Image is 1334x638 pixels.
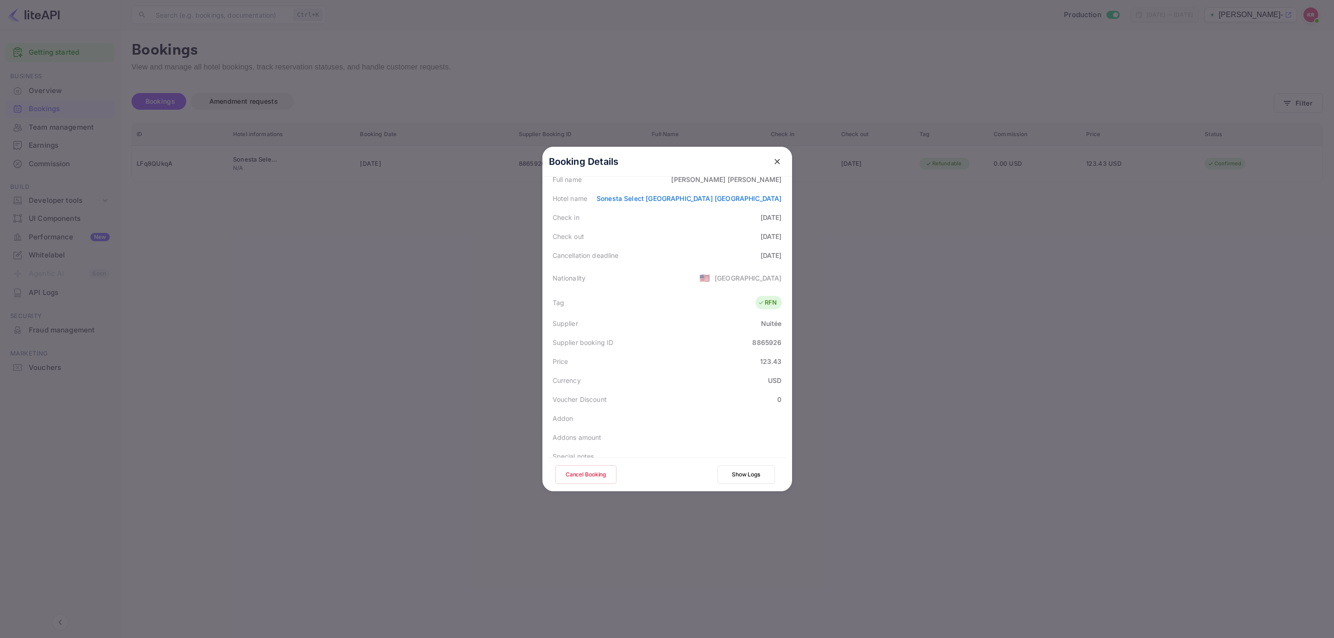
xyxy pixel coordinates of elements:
[752,338,781,347] div: 8865926
[553,394,607,404] div: Voucher Discount
[717,465,775,484] button: Show Logs
[553,250,619,260] div: Cancellation deadline
[553,432,602,442] div: Addons amount
[761,319,782,328] div: Nuitée
[769,153,786,170] button: close
[553,213,579,222] div: Check in
[553,175,582,184] div: Full name
[553,231,584,241] div: Check out
[597,194,782,202] a: Sonesta Select [GEOGRAPHIC_DATA] [GEOGRAPHIC_DATA]
[553,338,614,347] div: Supplier booking ID
[768,375,781,385] div: USD
[760,357,782,366] div: 123.43
[758,298,777,307] div: RFN
[549,155,619,169] p: Booking Details
[761,231,782,241] div: [DATE]
[553,413,573,423] div: Addon
[553,298,564,307] div: Tag
[715,273,782,283] div: [GEOGRAPHIC_DATA]
[777,394,781,404] div: 0
[553,319,578,328] div: Supplier
[671,175,781,184] div: [PERSON_NAME] [PERSON_NAME]
[553,357,568,366] div: Price
[553,375,581,385] div: Currency
[553,451,594,461] div: Special notes
[555,465,617,484] button: Cancel Booking
[553,273,586,283] div: Nationality
[699,269,710,286] span: United States
[553,194,588,203] div: Hotel name
[761,213,782,222] div: [DATE]
[761,250,782,260] div: [DATE]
